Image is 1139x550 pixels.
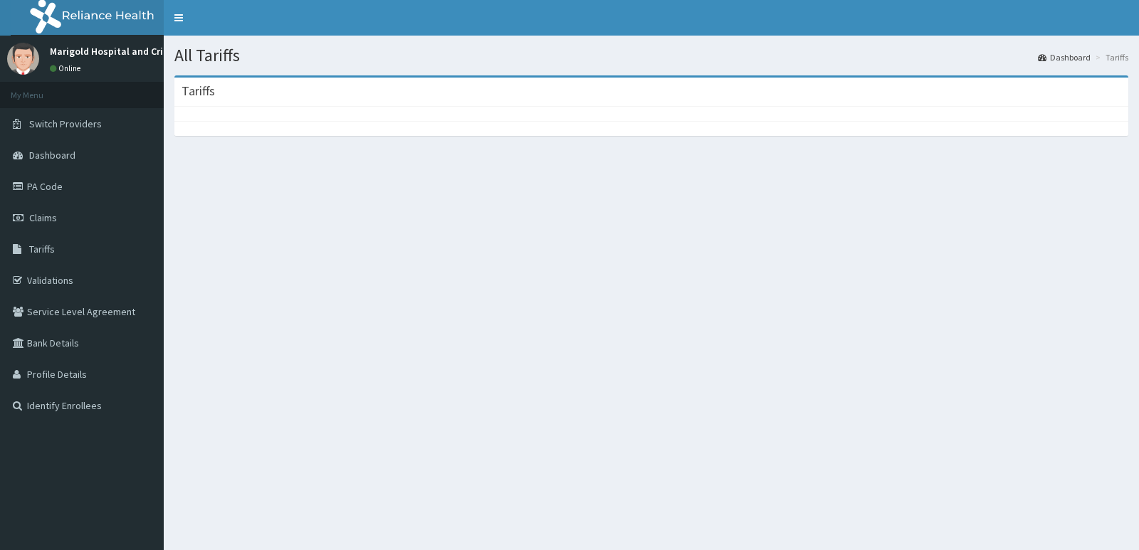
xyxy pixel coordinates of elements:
[29,211,57,224] span: Claims
[50,63,84,73] a: Online
[29,117,102,130] span: Switch Providers
[50,46,237,56] p: Marigold Hospital and Critical Care Centre
[182,85,215,97] h3: Tariffs
[29,243,55,255] span: Tariffs
[1092,51,1128,63] li: Tariffs
[7,43,39,75] img: User Image
[29,149,75,162] span: Dashboard
[1038,51,1091,63] a: Dashboard
[174,46,1128,65] h1: All Tariffs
